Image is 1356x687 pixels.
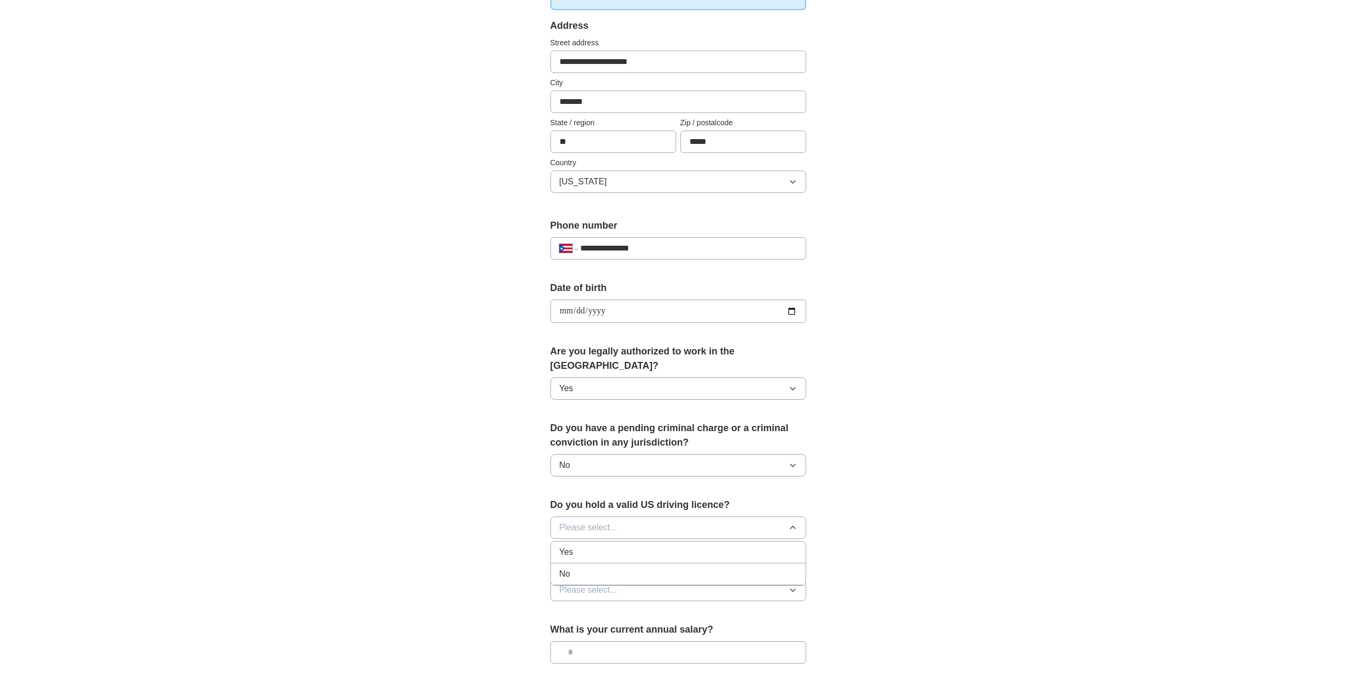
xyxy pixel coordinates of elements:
[550,281,806,295] label: Date of birth
[550,579,806,601] button: Please select...
[550,219,806,233] label: Phone number
[550,377,806,400] button: Yes
[550,117,676,128] label: State / region
[559,568,570,580] span: No
[680,117,806,128] label: Zip / postalcode
[559,459,570,472] span: No
[559,584,618,596] span: Please select...
[550,19,806,33] div: Address
[550,77,806,88] label: City
[550,37,806,49] label: Street address
[550,171,806,193] button: [US_STATE]
[550,623,806,637] label: What is your current annual salary?
[559,382,573,395] span: Yes
[550,421,806,450] label: Do you have a pending criminal charge or a criminal conviction in any jurisdiction?
[550,516,806,539] button: Please select...
[550,498,806,512] label: Do you hold a valid US driving licence?
[559,546,573,559] span: Yes
[550,157,806,168] label: Country
[559,175,607,188] span: [US_STATE]
[550,344,806,373] label: Are you legally authorized to work in the [GEOGRAPHIC_DATA]?
[550,454,806,476] button: No
[559,521,618,534] span: Please select...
